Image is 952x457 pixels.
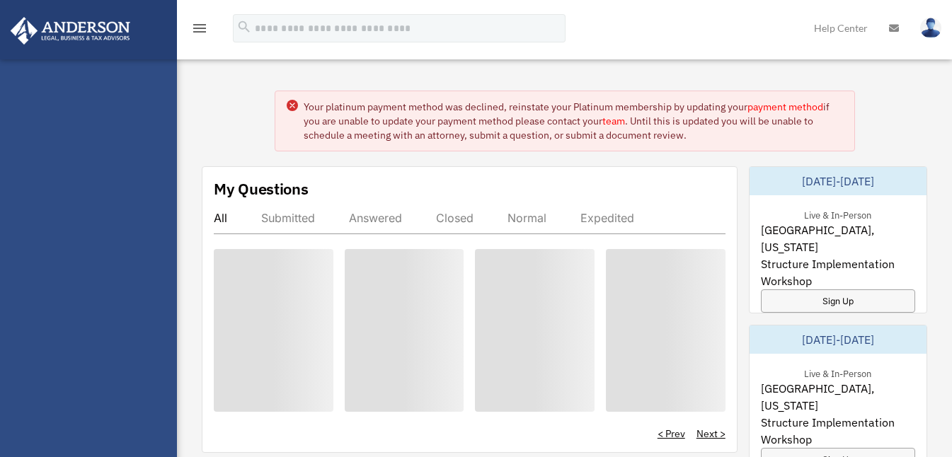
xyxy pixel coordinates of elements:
[602,115,625,127] a: team
[191,25,208,37] a: menu
[761,255,915,289] span: Structure Implementation Workshop
[436,211,474,225] div: Closed
[658,427,685,441] a: < Prev
[304,100,843,142] div: Your platinum payment method was declined, reinstate your Platinum membership by updating your if...
[191,20,208,37] i: menu
[580,211,634,225] div: Expedited
[920,18,941,38] img: User Pic
[750,167,927,195] div: [DATE]-[DATE]
[747,100,823,113] a: payment method
[761,289,915,313] a: Sign Up
[793,207,883,221] div: Live & In-Person
[750,325,927,354] div: [DATE]-[DATE]
[236,19,252,35] i: search
[507,211,546,225] div: Normal
[214,211,227,225] div: All
[761,380,915,414] span: [GEOGRAPHIC_DATA], [US_STATE]
[349,211,402,225] div: Answered
[761,414,915,448] span: Structure Implementation Workshop
[761,221,915,255] span: [GEOGRAPHIC_DATA], [US_STATE]
[6,17,134,45] img: Anderson Advisors Platinum Portal
[261,211,315,225] div: Submitted
[793,365,883,380] div: Live & In-Person
[696,427,726,441] a: Next >
[214,178,309,199] div: My Questions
